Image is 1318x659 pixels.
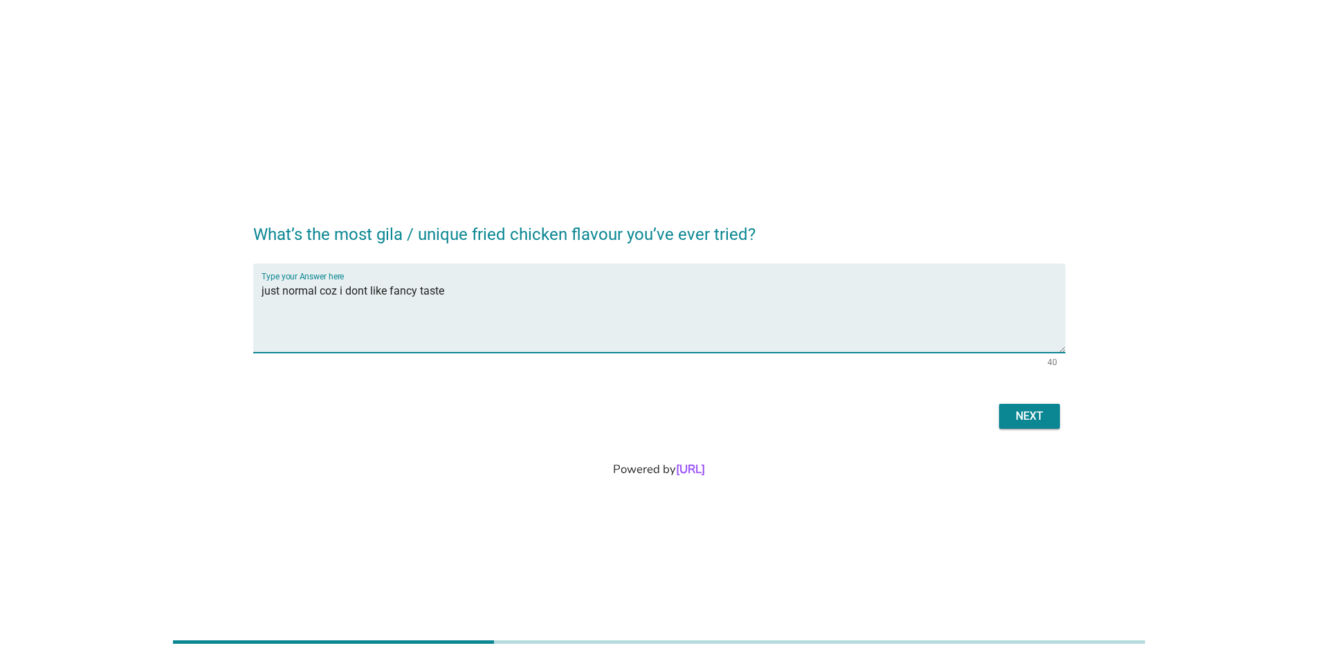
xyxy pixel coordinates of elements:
[1010,408,1049,425] div: Next
[1047,358,1057,366] div: 40
[999,404,1060,429] button: Next
[262,280,1065,353] textarea: Type your Answer here
[253,208,1065,247] h2: What’s the most gila / unique fried chicken flavour you’ve ever tried?
[676,461,705,477] a: [URL]
[17,461,1301,478] div: Powered by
